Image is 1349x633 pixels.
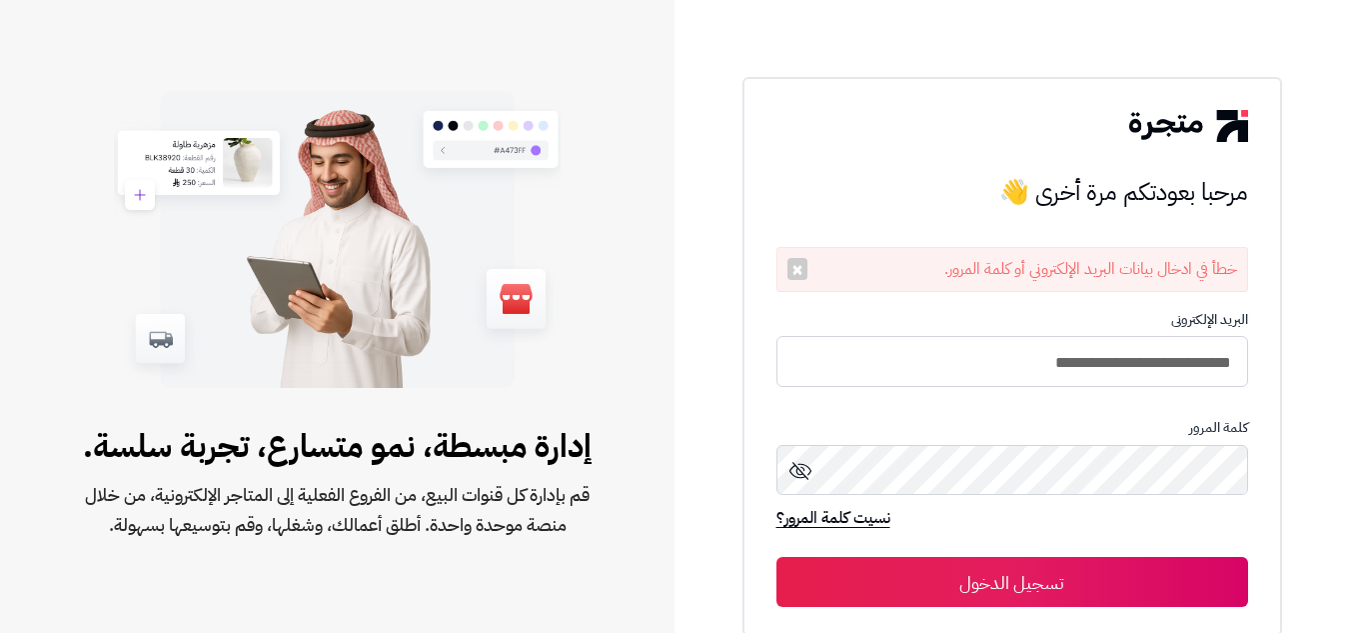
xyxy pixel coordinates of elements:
p: كلمة المرور [776,420,1248,436]
span: قم بإدارة كل قنوات البيع، من الفروع الفعلية إلى المتاجر الإلكترونية، من خلال منصة موحدة واحدة. أط... [64,480,611,540]
span: إدارة مبسطة، نمو متسارع، تجربة سلسة. [64,422,611,470]
p: البريد الإلكترونى [776,312,1248,328]
a: نسيت كلمة المرور؟ [776,506,890,534]
button: تسجيل الدخول [776,557,1248,607]
button: × [787,258,807,280]
h3: مرحبا بعودتكم مرة أخرى 👋 [776,172,1248,212]
img: logo-2.png [1129,110,1247,142]
div: خطأ في ادخال بيانات البريد الإلكتروني أو كلمة المرور. [776,247,1248,292]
